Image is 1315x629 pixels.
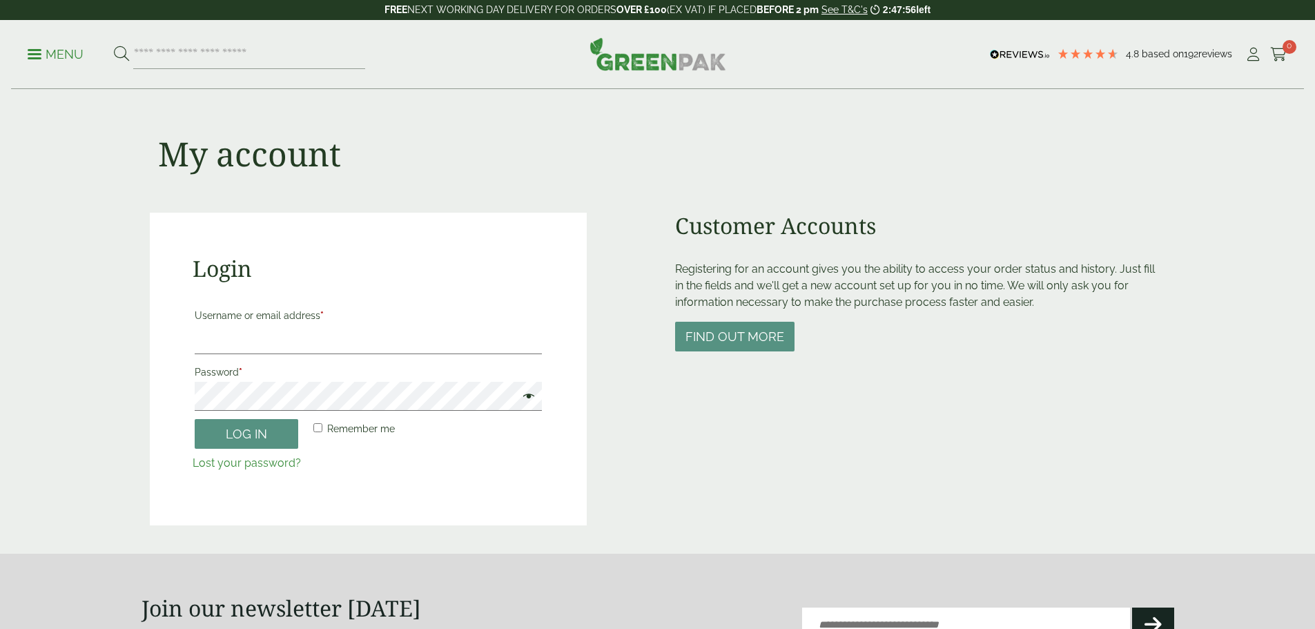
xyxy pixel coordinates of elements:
[1142,48,1184,59] span: Based on
[1283,40,1296,54] span: 0
[28,46,84,60] a: Menu
[1184,48,1198,59] span: 192
[193,456,301,470] a: Lost your password?
[916,4,931,15] span: left
[1245,48,1262,61] i: My Account
[1270,48,1287,61] i: Cart
[675,261,1166,311] p: Registering for an account gives you the ability to access your order status and history. Just fi...
[313,423,322,432] input: Remember me
[990,50,1050,59] img: REVIEWS.io
[1057,48,1119,60] div: 4.8 Stars
[193,255,544,282] h2: Login
[28,46,84,63] p: Menu
[1198,48,1232,59] span: reviews
[195,306,542,325] label: Username or email address
[327,423,395,434] span: Remember me
[675,331,795,344] a: Find out more
[821,4,868,15] a: See T&C's
[142,593,421,623] strong: Join our newsletter [DATE]
[757,4,819,15] strong: BEFORE 2 pm
[195,419,298,449] button: Log in
[1126,48,1142,59] span: 4.8
[883,4,916,15] span: 2:47:56
[158,134,341,174] h1: My account
[384,4,407,15] strong: FREE
[675,213,1166,239] h2: Customer Accounts
[675,322,795,351] button: Find out more
[195,362,542,382] label: Password
[590,37,726,70] img: GreenPak Supplies
[1270,44,1287,65] a: 0
[616,4,667,15] strong: OVER £100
